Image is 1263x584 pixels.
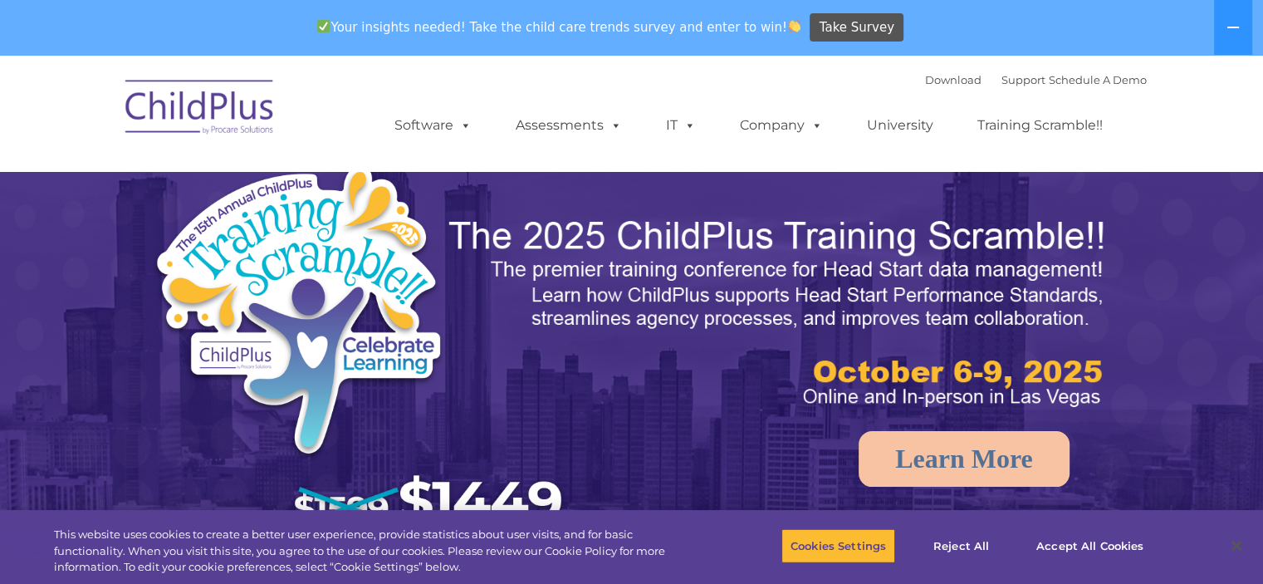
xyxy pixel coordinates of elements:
a: Take Survey [810,13,903,42]
a: IT [649,109,712,142]
span: Take Survey [820,13,894,42]
a: Software [378,109,488,142]
a: Support [1001,73,1045,86]
span: Your insights needed! Take the child care trends survey and enter to win! [311,11,808,43]
a: Learn More [859,431,1070,487]
a: University [850,109,950,142]
img: ✅ [317,20,330,32]
button: Close [1218,528,1255,564]
button: Accept All Cookies [1027,528,1153,563]
button: Reject All [909,528,1013,563]
img: ChildPlus by Procare Solutions [117,68,283,151]
a: Assessments [499,109,639,142]
span: Phone number [231,178,301,190]
img: 👏 [788,20,800,32]
a: Schedule A Demo [1049,73,1147,86]
div: This website uses cookies to create a better user experience, provide statistics about user visit... [54,527,695,576]
a: Company [723,109,840,142]
button: Cookies Settings [781,528,895,563]
span: Last name [231,110,281,122]
a: Training Scramble!! [961,109,1119,142]
a: Download [925,73,982,86]
font: | [925,73,1147,86]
